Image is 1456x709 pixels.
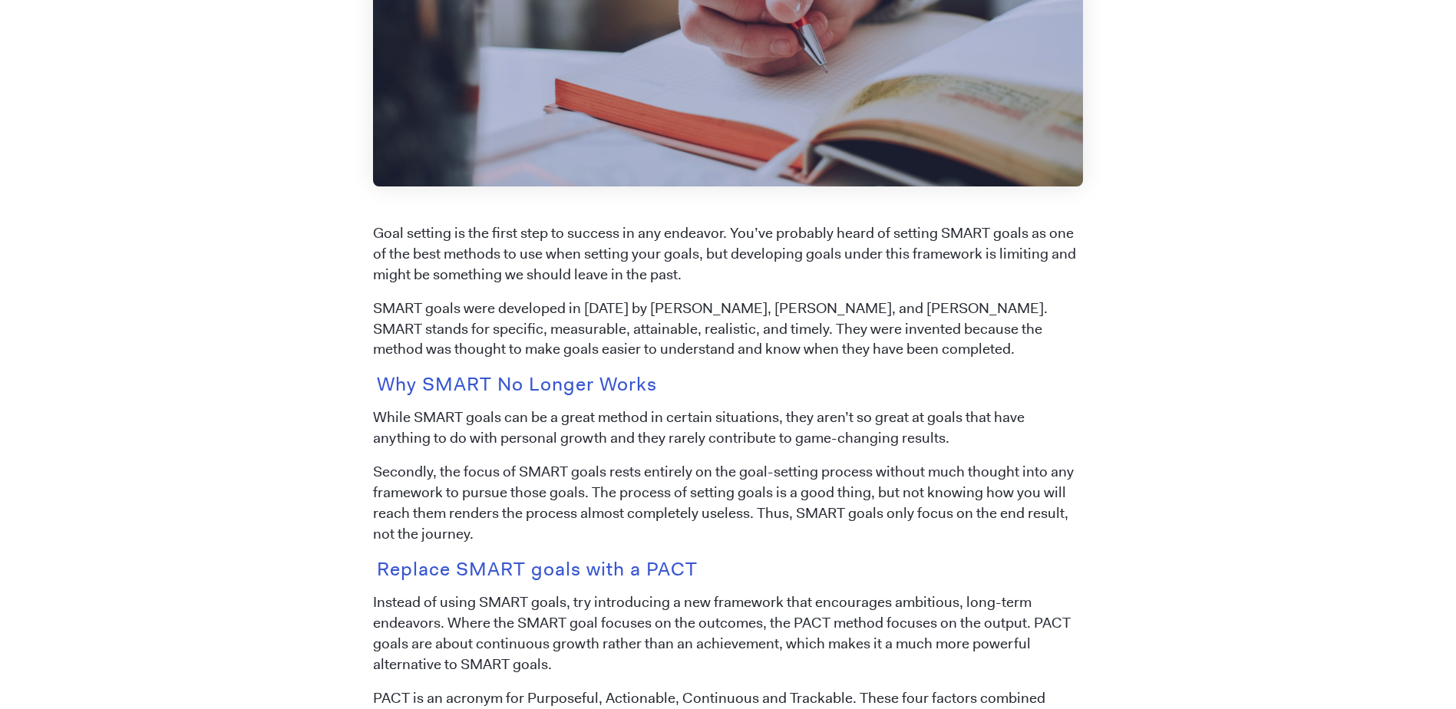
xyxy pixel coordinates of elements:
p: Goal setting is the first step to success in any endeavor. You’ve probably heard of setting SMART... [373,223,1083,285]
mark: Why SMART No Longer Works [373,368,661,401]
p: Secondly, the focus of SMART goals rests entirely on the goal-setting process without much though... [373,462,1083,545]
p: Instead of using SMART goals, try introducing a new framework that encourages ambitious, long-ter... [373,592,1083,675]
p: SMART goals were developed in [DATE] by [PERSON_NAME], [PERSON_NAME], and [PERSON_NAME]. SMART st... [373,298,1083,361]
p: While SMART goals can be a great method in certain situations, they aren’t so great at goals that... [373,407,1083,449]
mark: Replace SMART goals with a PACT [373,552,702,585]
